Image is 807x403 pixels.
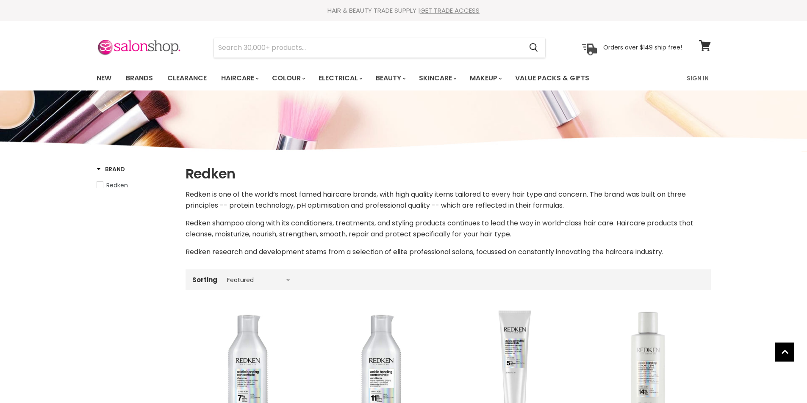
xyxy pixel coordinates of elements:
[186,218,711,240] p: Redken shampoo along with its conditioners, treatments, and styling products continues to lead th...
[86,6,721,15] div: HAIR & BEAUTY TRADE SUPPLY |
[186,247,663,257] span: Redken research and development stems from a selection of elite professional salons, focussed on ...
[214,38,523,58] input: Search
[413,69,462,87] a: Skincare
[214,38,546,58] form: Product
[161,69,213,87] a: Clearance
[312,69,368,87] a: Electrical
[523,38,545,58] button: Search
[90,66,639,90] ul: Main menu
[86,66,721,90] nav: Main
[192,276,217,283] label: Sorting
[369,69,411,87] a: Beauty
[682,69,714,87] a: Sign In
[106,181,128,189] span: Redken
[463,69,507,87] a: Makeup
[215,69,264,87] a: Haircare
[186,189,711,211] p: Redken is one of the world’s most famed haircare brands, with high quality items tailored to ever...
[509,69,596,87] a: Value Packs & Gifts
[119,69,159,87] a: Brands
[90,69,118,87] a: New
[97,181,175,190] a: Redken
[97,165,125,173] h3: Brand
[420,6,480,15] a: GET TRADE ACCESS
[603,44,682,51] p: Orders over $149 ship free!
[266,69,311,87] a: Colour
[186,165,711,183] h1: Redken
